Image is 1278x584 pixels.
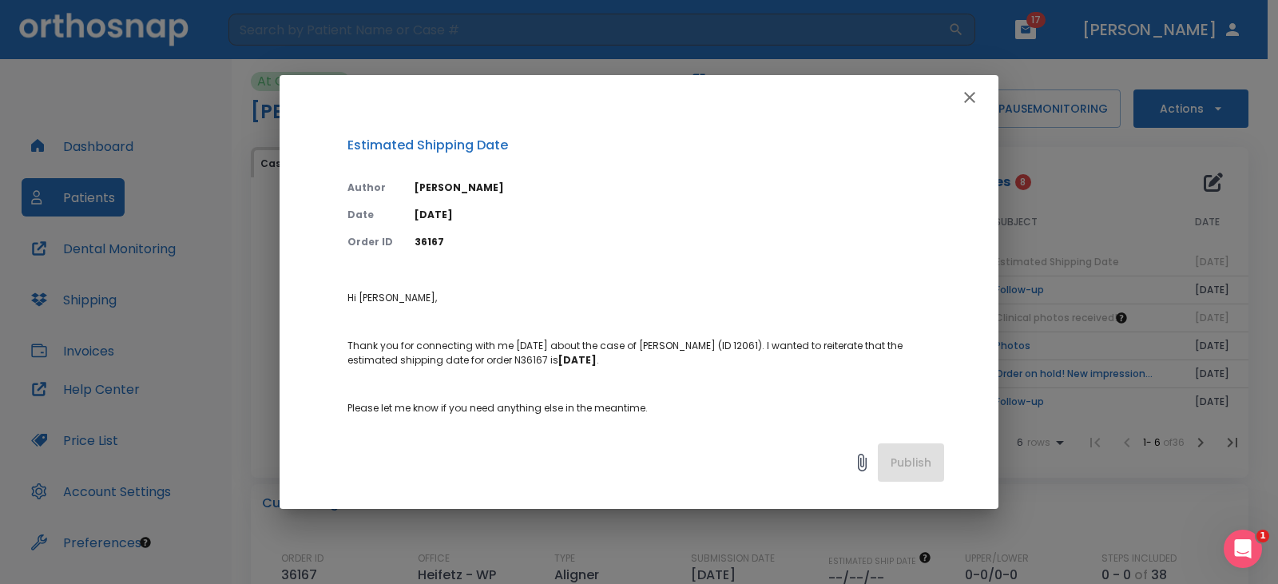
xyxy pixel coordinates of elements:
p: Please let me know if you need anything else in the meantime. [347,401,944,415]
span: 1 [1256,530,1269,542]
iframe: Intercom live chat [1224,530,1262,568]
p: Estimated Shipping Date [347,136,944,155]
strong: [DATE] [558,353,597,367]
p: Thank you for connecting with me [DATE] about the case of [PERSON_NAME] (ID 12061). I wanted to r... [347,339,944,367]
p: Date [347,208,395,222]
p: 36167 [415,235,944,249]
p: [PERSON_NAME] [415,181,944,195]
p: Order ID [347,235,395,249]
p: Author [347,181,395,195]
p: [DATE] [415,208,944,222]
p: Hi [PERSON_NAME], [347,291,944,305]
